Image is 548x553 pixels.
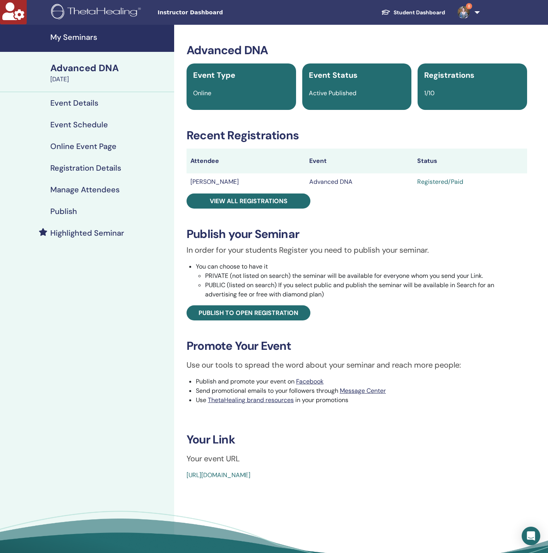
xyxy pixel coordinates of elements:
a: Message Center [340,387,386,395]
li: Send promotional emails to your followers through [196,386,527,395]
h4: Online Event Page [50,142,116,151]
span: View all registrations [210,197,288,205]
span: Publish to open registration [199,309,298,317]
div: Open Intercom Messenger [522,527,540,545]
a: Advanced DNA[DATE] [46,62,174,84]
li: Use in your promotions [196,395,527,405]
h4: Manage Attendees [50,185,120,194]
span: Active Published [309,89,356,97]
a: ThetaHealing brand resources [208,396,294,404]
span: Event Type [193,70,235,80]
h3: Publish your Seminar [187,227,527,241]
p: Use our tools to spread the word about your seminar and reach more people: [187,359,527,371]
h4: My Seminars [50,33,170,42]
h4: Highlighted Seminar [50,228,124,238]
img: logo.png [51,4,144,21]
p: In order for your students Register you need to publish your seminar. [187,244,527,256]
h3: Recent Registrations [187,128,527,142]
h4: Event Schedule [50,120,108,129]
h3: Promote Your Event [187,339,527,353]
th: Attendee [187,149,305,173]
div: [DATE] [50,75,170,84]
a: Student Dashboard [375,5,451,20]
span: Registrations [424,70,474,80]
img: graduation-cap-white.svg [381,9,390,15]
li: Publish and promote your event on [196,377,527,386]
h3: Advanced DNA [187,43,527,57]
h3: Your Link [187,433,527,447]
th: Status [413,149,527,173]
h4: Publish [50,207,77,216]
th: Event [305,149,413,173]
h4: Registration Details [50,163,121,173]
a: Publish to open registration [187,305,310,320]
img: default.jpg [457,6,470,19]
p: Your event URL [187,453,527,464]
a: Facebook [296,377,324,385]
span: 1/10 [424,89,435,97]
span: 8 [466,3,472,9]
a: [URL][DOMAIN_NAME] [187,471,250,479]
li: PRIVATE (not listed on search) the seminar will be available for everyone whom you send your Link. [205,271,527,281]
div: Registered/Paid [417,177,523,187]
a: View all registrations [187,193,310,209]
li: You can choose to have it [196,262,527,299]
h4: Event Details [50,98,98,108]
span: Event Status [309,70,358,80]
li: PUBLIC (listed on search) If you select public and publish the seminar will be available in Searc... [205,281,527,299]
td: Advanced DNA [305,173,413,190]
div: Advanced DNA [50,62,170,75]
span: Online [193,89,211,97]
span: Instructor Dashboard [158,9,274,17]
td: [PERSON_NAME] [187,173,305,190]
